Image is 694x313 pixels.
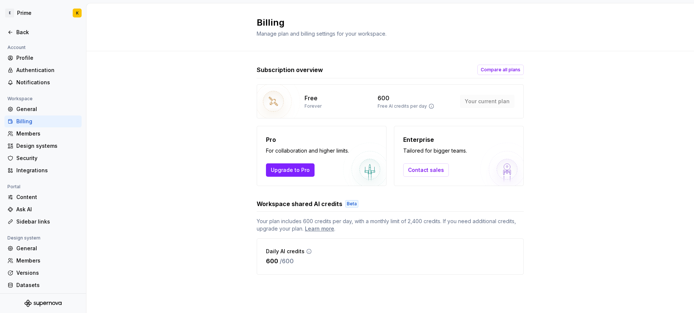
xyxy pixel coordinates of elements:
div: Notifications [16,79,79,86]
a: Security [4,152,82,164]
a: Members [4,128,82,140]
a: Datasets [4,279,82,291]
a: Contact sales [403,163,449,177]
p: Enterprise [403,135,467,144]
h3: Subscription overview [257,65,323,74]
div: K [76,10,79,16]
span: Manage plan and billing settings for your workspace. [257,30,387,37]
p: / 600 [280,257,294,265]
span: Contact sales [408,166,444,174]
p: Forever [305,103,322,109]
div: Portal [4,182,23,191]
div: E [5,9,14,17]
a: Design systems [4,140,82,152]
svg: Supernova Logo [24,300,62,307]
p: Pro [266,135,349,144]
div: Authentication [16,66,79,74]
p: Tailored for bigger teams. [403,147,467,154]
div: General [16,245,79,252]
p: 600 [378,94,389,102]
span: Your plan includes 600 credits per day, with a monthly limit of 2,400 credits. If you need additi... [257,218,524,232]
p: Free AI credits per day [378,103,427,109]
div: Design system [4,234,43,242]
span: Upgrade to Pro [271,166,310,174]
a: Sidebar links [4,216,82,228]
div: Integrations [16,167,79,174]
h2: Billing [257,17,515,29]
p: Free [305,94,318,102]
div: Content [16,193,79,201]
button: EPrimeK [1,5,85,21]
button: Compare all plans [477,65,524,75]
div: Versions [16,269,79,277]
div: Back [16,29,79,36]
div: Workspace [4,94,36,103]
a: Versions [4,267,82,279]
div: Design systems [16,142,79,150]
a: Integrations [4,164,82,176]
a: Content [4,191,82,203]
div: General [16,105,79,113]
a: General [4,242,82,254]
button: Upgrade to Pro [266,163,315,177]
div: Ask AI [16,206,79,213]
a: Profile [4,52,82,64]
a: Documentation [4,291,82,303]
div: Profile [16,54,79,62]
a: Billing [4,115,82,127]
a: Ask AI [4,203,82,215]
div: Prime [17,9,32,17]
a: General [4,103,82,115]
h3: Workspace shared AI credits [257,199,342,208]
div: Account [4,43,29,52]
div: Billing [16,118,79,125]
a: Members [4,255,82,267]
p: For collaboration and higher limits. [266,147,349,154]
div: Security [16,154,79,162]
div: Members [16,257,79,264]
div: Members [16,130,79,137]
a: Back [4,26,82,38]
a: Authentication [4,64,82,76]
div: Beta [345,200,358,208]
a: Notifications [4,76,82,88]
div: Sidebar links [16,218,79,225]
div: Datasets [16,281,79,289]
span: Compare all plans [481,67,520,73]
p: Daily AI credits [266,248,305,255]
p: 600 [266,257,278,265]
a: Learn more [305,225,334,232]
